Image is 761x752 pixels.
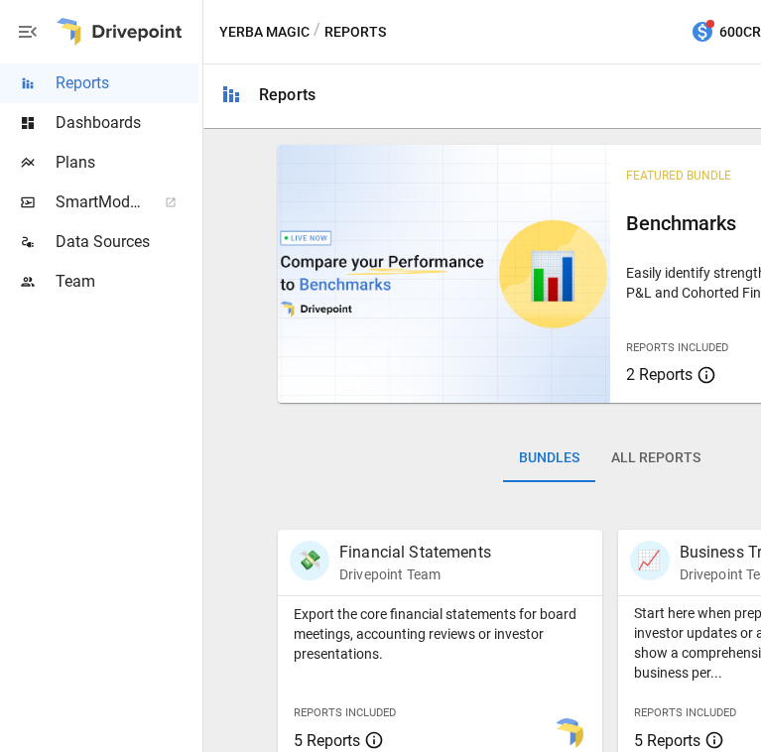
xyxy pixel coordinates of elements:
[56,270,198,294] span: Team
[294,731,360,750] span: 5 Reports
[339,541,491,564] p: Financial Statements
[339,564,491,584] p: Drivepoint Team
[278,145,610,403] img: video thumbnail
[503,435,595,482] button: Bundles
[56,111,198,135] span: Dashboards
[56,71,198,95] span: Reports
[626,169,731,183] span: Featured Bundle
[626,341,728,354] span: Reports Included
[56,190,143,214] span: SmartModel
[142,188,156,212] span: ™
[294,604,586,664] p: Export the core financial statements for board meetings, accounting reviews or investor presentat...
[626,365,693,384] span: 2 Reports
[634,706,736,719] span: Reports Included
[630,541,670,580] div: 📈
[552,718,583,750] img: smart model
[314,20,320,45] div: /
[290,541,329,580] div: 💸
[219,20,310,45] button: Yerba Magic
[294,706,396,719] span: Reports Included
[56,151,198,175] span: Plans
[259,85,316,104] div: Reports
[634,731,700,750] span: 5 Reports
[56,230,198,254] span: Data Sources
[595,435,716,482] button: All Reports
